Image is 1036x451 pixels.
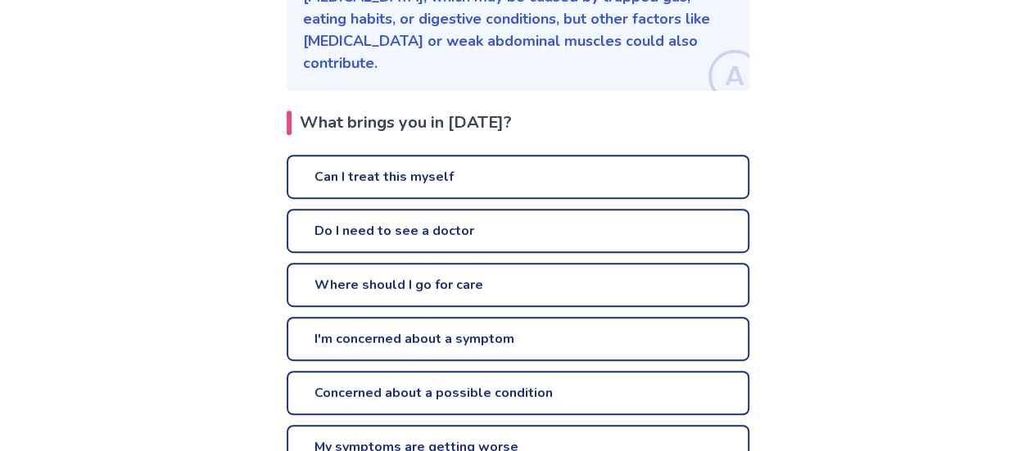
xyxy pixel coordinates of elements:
a: Concerned about a possible condition [287,371,749,415]
h2: What brings you in [DATE]? [287,110,749,135]
a: I'm concerned about a symptom [287,317,749,361]
a: Can I treat this myself [287,155,749,199]
a: Where should I go for care [287,263,749,307]
a: Do I need to see a doctor [287,209,749,253]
